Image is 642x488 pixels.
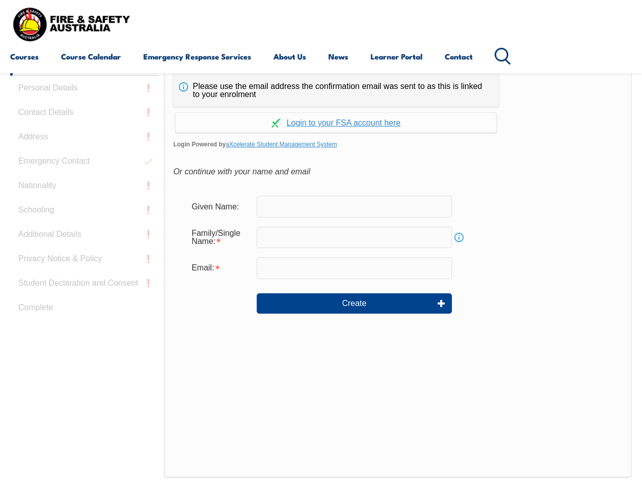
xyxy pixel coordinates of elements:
a: Emergency Response Services [143,44,251,69]
div: Please use the email address the confirmation email was sent to as this is linked to your enrolment [173,74,499,107]
div: Family/Single Name is required. [184,224,257,251]
div: Or continue with your name and email [173,164,623,179]
a: News [328,44,348,69]
a: Learner Portal [371,44,422,69]
div: Email is required. [184,258,257,278]
img: Log in withaxcelerate [271,118,281,128]
span: Login Powered by [173,137,623,152]
a: Contact [445,44,473,69]
a: Info [452,230,466,245]
button: Create [257,293,452,314]
div: Given Name: [184,197,257,216]
a: Courses [10,44,39,69]
a: aXcelerate Student Management System [226,141,337,148]
a: About Us [273,44,306,69]
a: Course Calendar [61,44,121,69]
